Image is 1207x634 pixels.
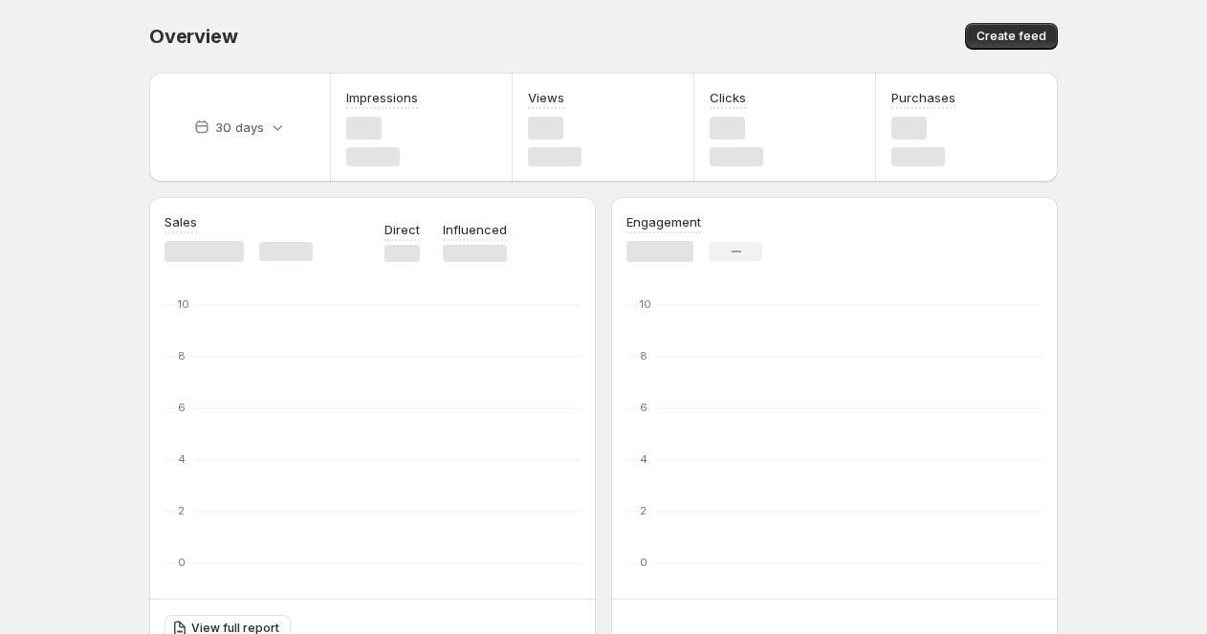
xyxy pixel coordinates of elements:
h3: Sales [165,212,197,231]
p: Direct [384,220,420,239]
p: Influenced [443,220,507,239]
h3: Clicks [710,88,746,107]
p: 30 days [215,118,264,137]
h3: Impressions [346,88,418,107]
text: 4 [178,452,186,466]
text: 10 [178,297,189,311]
text: 2 [640,504,647,517]
text: 4 [640,452,647,466]
text: 6 [178,401,186,414]
text: 2 [178,504,185,517]
h3: Engagement [626,212,701,231]
text: 0 [178,556,186,569]
span: Overview [149,25,237,48]
span: Create feed [977,29,1046,44]
text: 10 [640,297,651,311]
text: 8 [178,349,186,362]
text: 6 [640,401,647,414]
h3: Views [528,88,564,107]
h3: Purchases [891,88,955,107]
button: Create feed [965,23,1058,50]
text: 8 [640,349,647,362]
text: 0 [640,556,647,569]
